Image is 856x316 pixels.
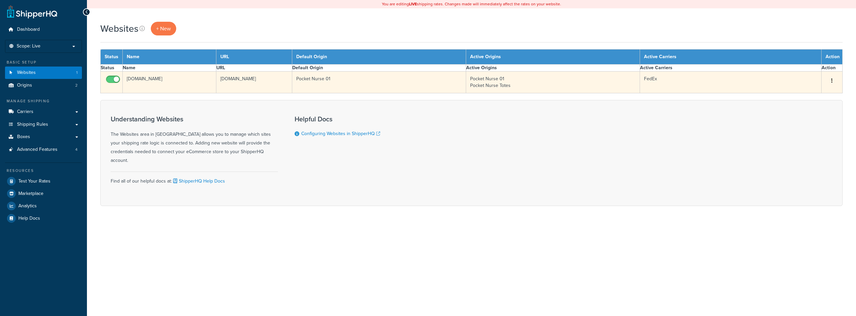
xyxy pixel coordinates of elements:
[5,188,82,200] a: Marketplace
[101,65,123,72] th: Status
[123,65,216,72] th: Name
[5,168,82,174] div: Resources
[17,122,48,127] span: Shipping Rules
[466,49,640,65] th: Active Origins
[216,49,292,65] th: URL
[5,67,82,79] li: Websites
[292,65,466,72] th: Default Origin
[17,134,30,140] span: Boxes
[5,67,82,79] a: Websites 1
[301,130,380,137] a: Configuring Websites in ShipperHQ
[466,65,640,72] th: Active Origins
[172,178,225,185] a: ShipperHQ Help Docs
[822,49,843,65] th: Action
[7,5,57,18] a: ShipperHQ Home
[5,79,82,92] li: Origins
[822,65,843,72] th: Action
[5,106,82,118] a: Carriers
[5,212,82,224] a: Help Docs
[76,70,78,76] span: 1
[292,49,466,65] th: Default Origin
[18,216,40,221] span: Help Docs
[5,60,82,65] div: Basic Setup
[75,147,78,152] span: 4
[640,49,822,65] th: Active Carriers
[5,23,82,36] a: Dashboard
[17,109,33,115] span: Carriers
[216,72,292,93] td: [DOMAIN_NAME]
[18,179,50,184] span: Test Your Rates
[111,172,278,186] div: Find all of our helpful docs at:
[295,115,380,123] h3: Helpful Docs
[17,43,40,49] span: Scope: Live
[5,143,82,156] li: Advanced Features
[156,25,171,32] span: + New
[466,72,640,93] td: Pocket Nurse 01 Pocket Nurse Totes
[409,1,417,7] b: LIVE
[5,118,82,131] a: Shipping Rules
[18,191,43,197] span: Marketplace
[216,65,292,72] th: URL
[5,143,82,156] a: Advanced Features 4
[5,175,82,187] a: Test Your Rates
[100,22,138,35] h1: Websites
[640,72,822,93] td: FedEx
[101,49,123,65] th: Status
[292,72,466,93] td: Pocket Nurse 01
[17,83,32,88] span: Origins
[17,27,40,32] span: Dashboard
[5,79,82,92] a: Origins 2
[111,115,278,123] h3: Understanding Websites
[123,72,216,93] td: [DOMAIN_NAME]
[151,22,176,35] a: + New
[5,98,82,104] div: Manage Shipping
[5,200,82,212] a: Analytics
[17,147,58,152] span: Advanced Features
[5,131,82,143] a: Boxes
[111,115,278,165] div: The Websites area in [GEOGRAPHIC_DATA] allows you to manage which sites your shipping rate logic ...
[123,49,216,65] th: Name
[640,65,822,72] th: Active Carriers
[75,83,78,88] span: 2
[17,70,36,76] span: Websites
[18,203,37,209] span: Analytics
